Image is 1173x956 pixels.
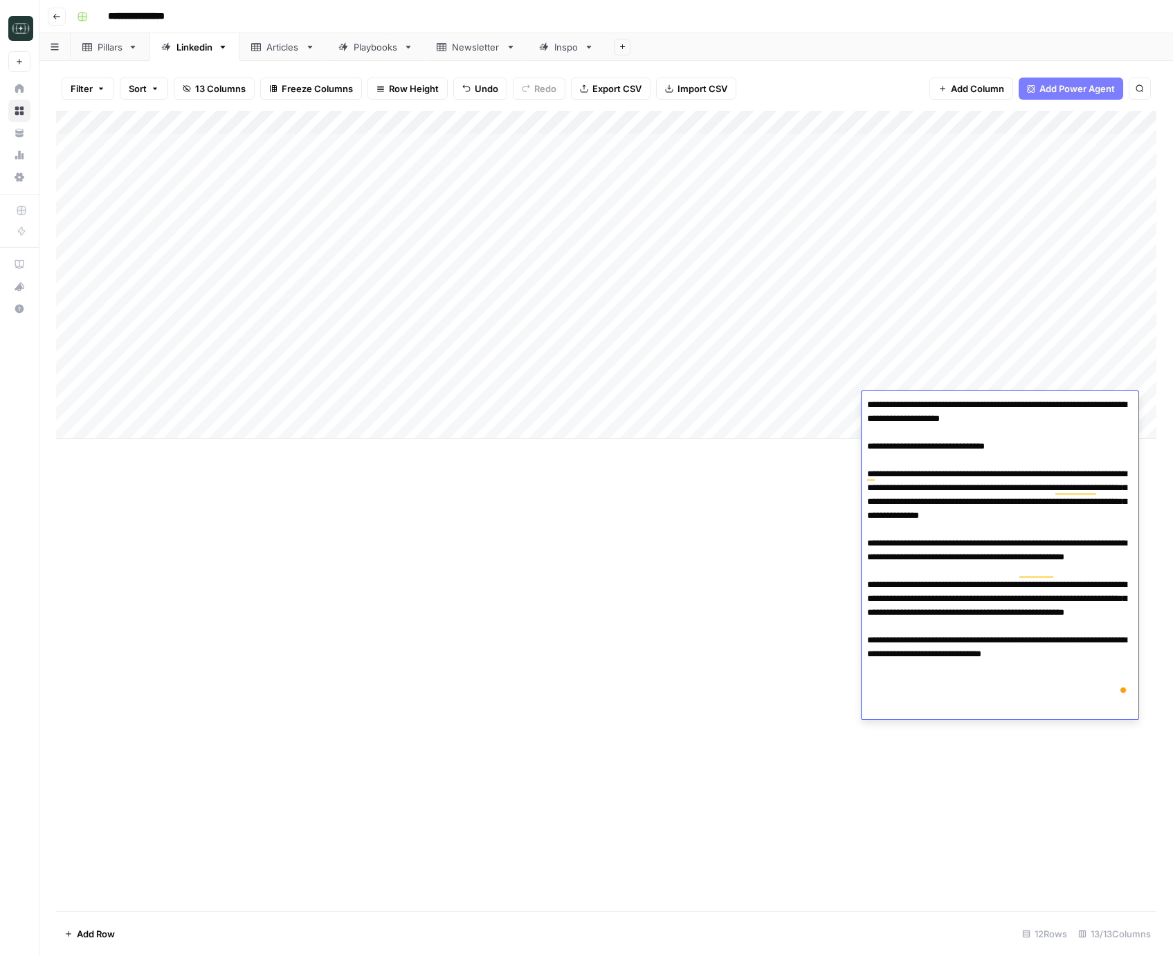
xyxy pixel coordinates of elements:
[527,33,606,61] a: Inspo
[1073,923,1156,945] div: 13/13 Columns
[951,82,1004,96] span: Add Column
[120,78,168,100] button: Sort
[71,33,149,61] a: Pillars
[571,78,651,100] button: Export CSV
[929,78,1013,100] button: Add Column
[282,82,353,96] span: Freeze Columns
[1039,82,1115,96] span: Add Power Agent
[8,166,30,188] a: Settings
[8,100,30,122] a: Browse
[475,82,498,96] span: Undo
[266,40,300,54] div: Articles
[239,33,327,61] a: Articles
[77,927,115,941] span: Add Row
[8,16,33,41] img: Catalyst Logo
[513,78,565,100] button: Redo
[425,33,527,61] a: Newsletter
[354,40,398,54] div: Playbooks
[8,144,30,166] a: Usage
[149,33,239,61] a: Linkedin
[534,82,556,96] span: Redo
[8,78,30,100] a: Home
[129,82,147,96] span: Sort
[8,11,30,46] button: Workspace: Catalyst
[8,276,30,298] button: What's new?
[656,78,736,100] button: Import CSV
[862,395,1138,705] textarea: To enrich screen reader interactions, please activate Accessibility in Grammarly extension settings
[62,78,114,100] button: Filter
[678,82,727,96] span: Import CSV
[174,78,255,100] button: 13 Columns
[71,82,93,96] span: Filter
[554,40,579,54] div: Inspo
[195,82,246,96] span: 13 Columns
[260,78,362,100] button: Freeze Columns
[1019,78,1123,100] button: Add Power Agent
[9,276,30,297] div: What's new?
[98,40,122,54] div: Pillars
[592,82,642,96] span: Export CSV
[1017,923,1073,945] div: 12 Rows
[453,78,507,100] button: Undo
[327,33,425,61] a: Playbooks
[176,40,212,54] div: Linkedin
[56,923,123,945] button: Add Row
[8,253,30,276] a: AirOps Academy
[367,78,448,100] button: Row Height
[8,298,30,320] button: Help + Support
[452,40,500,54] div: Newsletter
[389,82,439,96] span: Row Height
[8,122,30,144] a: Your Data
